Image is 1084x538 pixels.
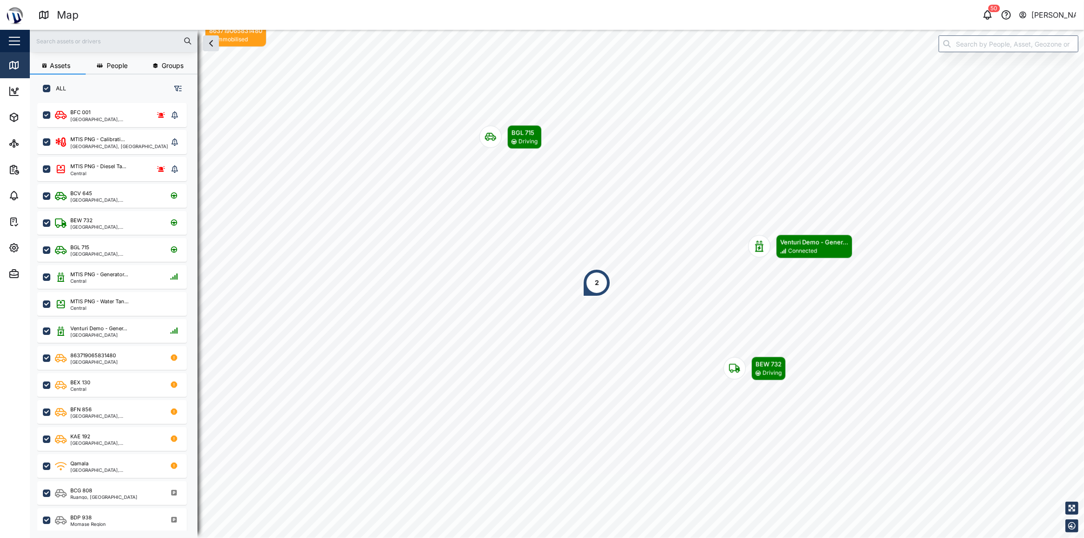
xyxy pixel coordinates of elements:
[70,279,128,283] div: Central
[70,433,90,441] div: KAE 192
[57,7,79,23] div: Map
[70,244,89,252] div: BGL 715
[70,522,106,526] div: Momase Region
[70,514,92,522] div: BDP 938
[70,495,137,499] div: Ruango, [GEOGRAPHIC_DATA]
[70,468,159,472] div: [GEOGRAPHIC_DATA], [GEOGRAPHIC_DATA]
[595,278,599,288] div: 2
[70,136,125,143] div: MTIS PNG - Calibrati...
[70,109,90,116] div: BFC 001
[70,252,159,256] div: [GEOGRAPHIC_DATA], [GEOGRAPHIC_DATA]
[70,225,159,229] div: [GEOGRAPHIC_DATA], [GEOGRAPHIC_DATA]
[70,163,126,170] div: MTIS PNG - Diesel Ta...
[748,235,852,259] div: Map marker
[479,125,542,149] div: Map marker
[70,414,159,418] div: [GEOGRAPHIC_DATA], [GEOGRAPHIC_DATA]
[723,357,786,381] div: Map marker
[70,306,129,310] div: Central
[511,128,538,137] div: BGL 715
[763,369,782,378] div: Driving
[24,164,56,175] div: Reports
[37,100,197,531] div: grid
[70,197,159,202] div: [GEOGRAPHIC_DATA], [GEOGRAPHIC_DATA]
[788,247,817,256] div: Connected
[780,238,848,247] div: Venturi Demo - Gener...
[50,62,70,69] span: Assets
[70,387,90,391] div: Central
[70,190,92,197] div: BCV 645
[70,352,116,360] div: 863719065831480
[5,5,25,25] img: Main Logo
[70,325,127,333] div: Venturi Demo - Gener...
[70,171,126,176] div: Central
[70,406,92,414] div: BFN 856
[50,85,66,92] label: ALL
[70,460,89,468] div: Qamala
[70,379,90,387] div: BEX 130
[939,35,1078,52] input: Search by People, Asset, Geozone or Place
[209,26,262,35] div: 863719065831480
[70,360,118,364] div: [GEOGRAPHIC_DATA]
[70,298,129,306] div: MTIS PNG - Water Tan...
[24,86,66,96] div: Dashboard
[70,144,168,149] div: [GEOGRAPHIC_DATA], [GEOGRAPHIC_DATA]
[24,60,45,70] div: Map
[756,360,782,369] div: BEW 732
[24,217,50,227] div: Tasks
[70,441,159,445] div: [GEOGRAPHIC_DATA], [GEOGRAPHIC_DATA]
[70,217,93,225] div: BEW 732
[177,23,266,47] div: Map marker
[70,333,127,337] div: [GEOGRAPHIC_DATA]
[989,5,1000,12] div: 50
[24,243,57,253] div: Settings
[216,35,248,44] div: Immobilised
[30,30,1084,538] canvas: Map
[1032,9,1077,21] div: [PERSON_NAME]
[107,62,128,69] span: People
[162,62,184,69] span: Groups
[24,112,53,123] div: Assets
[24,269,52,279] div: Admin
[70,487,92,495] div: BCG 808
[24,191,53,201] div: Alarms
[583,269,611,297] div: Map marker
[70,117,146,122] div: [GEOGRAPHIC_DATA], [GEOGRAPHIC_DATA]
[35,34,192,48] input: Search assets or drivers
[24,138,47,149] div: Sites
[70,271,128,279] div: MTIS PNG - Generator...
[1018,8,1077,21] button: [PERSON_NAME]
[518,137,538,146] div: Driving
